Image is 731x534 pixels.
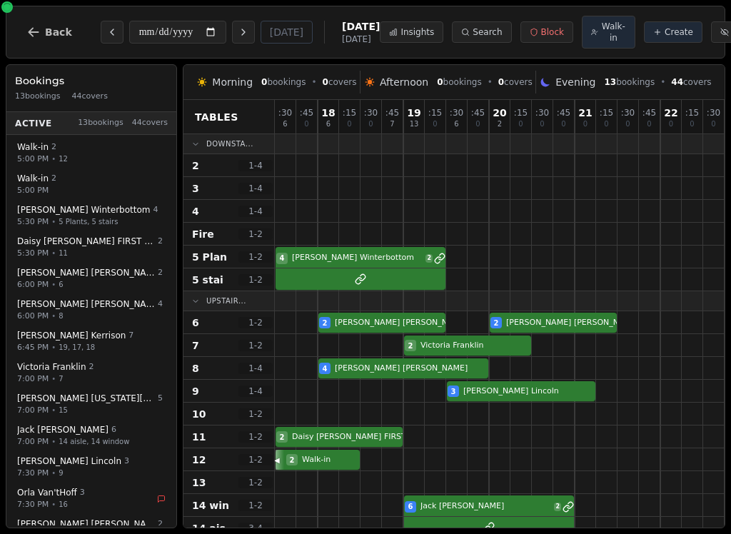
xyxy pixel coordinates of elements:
[604,76,655,88] span: bookings
[555,75,595,89] span: Evening
[192,273,223,287] span: 5 stai
[158,267,163,279] span: 2
[192,384,199,398] span: 9
[17,518,155,530] span: [PERSON_NAME] [PERSON_NAME]
[128,330,133,342] span: 7
[498,77,504,87] span: 0
[9,293,173,327] button: [PERSON_NAME] [PERSON_NAME]46:00 PM•8
[557,109,570,117] span: : 45
[488,76,493,88] span: •
[78,117,123,129] span: 13 bookings
[9,262,173,296] button: [PERSON_NAME] [PERSON_NAME]26:00 PM•6
[302,454,360,466] span: Walk-in
[238,386,273,397] span: 1 - 4
[278,109,292,117] span: : 30
[311,76,316,88] span: •
[59,468,63,478] span: 9
[9,388,173,421] button: [PERSON_NAME] [US_STATE][PERSON_NAME]57:00 PM•15
[664,108,677,118] span: 22
[280,432,285,443] span: 2
[625,121,630,128] span: 0
[9,325,173,358] button: [PERSON_NAME] Kerrison76:45 PM•19, 17, 18
[292,431,433,443] span: Daisy [PERSON_NAME] FIRST TABLE
[51,311,56,321] span: •
[535,109,549,117] span: : 30
[51,405,56,415] span: •
[15,15,84,49] button: Back
[520,21,573,43] button: Block
[518,121,523,128] span: 0
[9,482,173,515] button: Orla Van'tHoff37:30 PM•16
[238,183,273,194] span: 1 - 4
[9,231,173,264] button: Daisy [PERSON_NAME] FIRST TABLE25:30 PM•11
[280,253,285,263] span: 4
[80,487,85,499] span: 3
[9,419,173,453] button: Jack [PERSON_NAME]67:00 PM•14 aisle, 14 window
[342,34,380,45] span: [DATE]
[665,26,693,38] span: Create
[59,499,68,510] span: 16
[428,109,442,117] span: : 15
[212,75,253,89] span: Morning
[380,21,443,43] button: Insights
[437,77,443,87] span: 0
[454,121,458,128] span: 6
[158,236,163,248] span: 2
[17,247,49,259] span: 5:30 PM
[407,108,420,118] span: 19
[601,21,626,44] span: Walk-in
[192,338,199,353] span: 7
[335,317,468,329] span: [PERSON_NAME] [PERSON_NAME]
[600,109,613,117] span: : 15
[17,184,49,196] span: 5:00 PM
[59,436,129,447] span: 14 aisle, 14 window
[15,91,61,103] span: 13 bookings
[59,216,118,227] span: 5 Plants, 5 stairs
[604,77,616,87] span: 13
[158,393,163,405] span: 5
[17,404,49,416] span: 7:00 PM
[283,121,287,128] span: 6
[292,252,423,264] span: [PERSON_NAME] Winterbottom
[17,373,49,385] span: 7:00 PM
[9,199,173,233] button: [PERSON_NAME] Winterbottom45:30 PM•5 Plants, 5 stairs
[304,121,308,128] span: 0
[124,455,129,468] span: 3
[238,363,273,374] span: 1 - 4
[494,318,499,328] span: 2
[17,153,49,165] span: 5:00 PM
[475,121,480,128] span: 0
[17,455,121,467] span: [PERSON_NAME] Lincoln
[51,173,56,185] span: 2
[232,21,255,44] button: Next day
[290,455,295,465] span: 2
[647,121,651,128] span: 0
[347,121,351,128] span: 0
[451,386,456,397] span: 3
[51,279,56,290] span: •
[17,467,49,479] span: 7:30 PM
[59,153,68,164] span: 12
[51,141,56,153] span: 2
[51,373,56,384] span: •
[17,216,49,228] span: 5:30 PM
[192,158,199,173] span: 2
[59,405,68,415] span: 15
[51,248,56,258] span: •
[51,216,56,227] span: •
[238,477,273,488] span: 1 - 2
[238,454,273,465] span: 1 - 2
[400,26,434,38] span: Insights
[59,279,63,290] span: 6
[17,487,77,498] span: Orla Van'tHoff
[17,498,49,510] span: 7:30 PM
[17,330,126,341] span: [PERSON_NAME] Kerrison
[192,407,206,421] span: 10
[690,121,694,128] span: 0
[51,499,56,510] span: •
[158,298,163,311] span: 4
[238,408,273,420] span: 1 - 2
[17,236,155,247] span: Daisy [PERSON_NAME] FIRST TABLE
[238,160,273,171] span: 1 - 4
[17,310,49,322] span: 6:00 PM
